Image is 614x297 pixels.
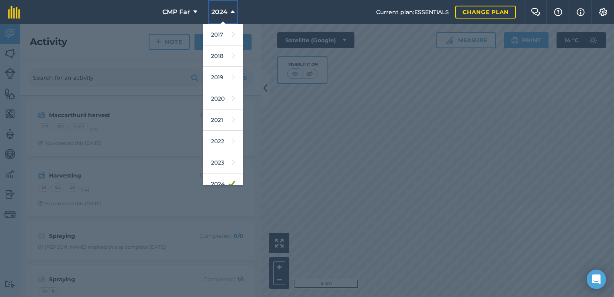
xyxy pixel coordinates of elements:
[203,88,243,109] a: 2020
[577,7,585,17] img: svg+xml;base64,PHN2ZyB4bWxucz0iaHR0cDovL3d3dy53My5vcmcvMjAwMC9zdmciIHdpZHRoPSIxNyIgaGVpZ2h0PSIxNy...
[203,109,243,131] a: 2021
[553,8,563,16] img: A question mark icon
[162,7,190,17] span: CMP Far
[203,152,243,173] a: 2023
[203,45,243,67] a: 2018
[203,173,243,195] a: 2024
[8,6,20,19] img: fieldmargin Logo
[587,270,606,289] div: Open Intercom Messenger
[203,131,243,152] a: 2022
[598,8,608,16] img: A cog icon
[531,8,540,16] img: Two speech bubbles overlapping with the left bubble in the forefront
[203,24,243,45] a: 2017
[455,6,516,19] a: Change plan
[203,67,243,88] a: 2019
[211,7,227,17] span: 2024
[376,8,449,16] span: Current plan : ESSENTIALS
